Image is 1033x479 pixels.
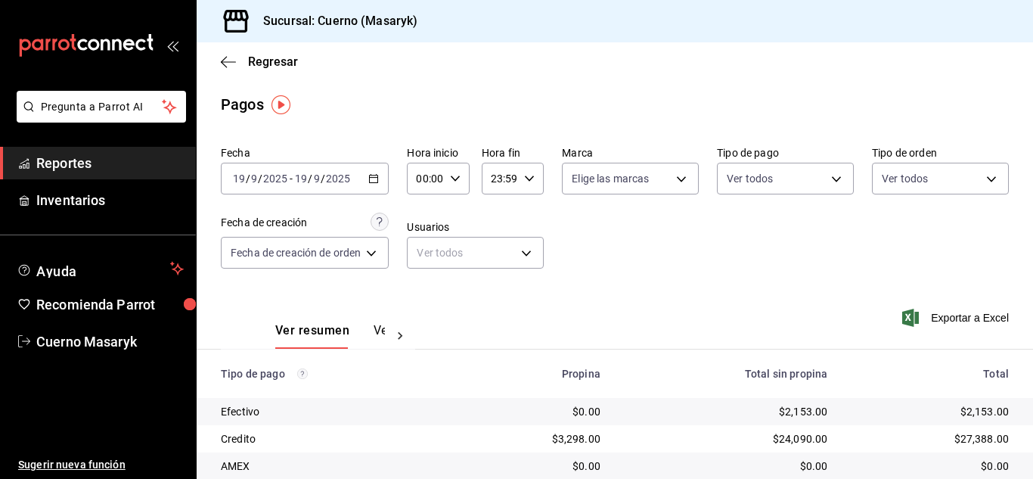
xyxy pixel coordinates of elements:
[231,245,361,260] span: Fecha de creación de orden
[258,173,262,185] span: /
[17,91,186,123] button: Pregunta a Parrot AI
[36,190,184,210] span: Inventarios
[625,404,827,419] div: $2,153.00
[36,260,164,278] span: Ayuda
[294,173,308,185] input: --
[275,323,349,349] button: Ver resumen
[407,237,544,269] div: Ver todos
[248,54,298,69] span: Regresar
[872,148,1009,158] label: Tipo de orden
[221,368,445,380] div: Tipo de pago
[625,459,827,474] div: $0.00
[313,173,321,185] input: --
[905,309,1009,327] button: Exportar a Excel
[221,148,389,158] label: Fecha
[221,93,264,116] div: Pagos
[221,459,445,474] div: AMEX
[852,459,1009,474] div: $0.00
[262,173,288,185] input: ----
[36,153,184,173] span: Reportes
[271,95,290,114] img: Tooltip marker
[625,368,827,380] div: Total sin propina
[250,173,258,185] input: --
[297,369,308,379] svg: Los pagos realizados con Pay y otras terminales son montos brutos.
[221,215,307,231] div: Fecha de creación
[407,148,469,158] label: Hora inicio
[852,404,1009,419] div: $2,153.00
[852,431,1009,446] div: $27,388.00
[275,323,385,349] div: navigation tabs
[251,12,417,30] h3: Sucursal: Cuerno (Masaryk)
[290,173,293,185] span: -
[246,173,250,185] span: /
[374,323,430,349] button: Ver pagos
[727,171,773,186] span: Ver todos
[36,294,184,315] span: Recomienda Parrot
[166,39,178,51] button: open_drawer_menu
[221,404,445,419] div: Efectivo
[321,173,325,185] span: /
[407,222,544,232] label: Usuarios
[41,99,163,115] span: Pregunta a Parrot AI
[18,457,184,473] span: Sugerir nueva función
[625,431,827,446] div: $24,090.00
[470,404,600,419] div: $0.00
[882,171,928,186] span: Ver todos
[470,431,600,446] div: $3,298.00
[36,331,184,352] span: Cuerno Masaryk
[232,173,246,185] input: --
[470,459,600,474] div: $0.00
[482,148,544,158] label: Hora fin
[308,173,312,185] span: /
[717,148,854,158] label: Tipo de pago
[470,368,600,380] div: Propina
[852,368,1009,380] div: Total
[221,431,445,446] div: Credito
[221,54,298,69] button: Regresar
[325,173,351,185] input: ----
[572,171,649,186] span: Elige las marcas
[11,110,186,126] a: Pregunta a Parrot AI
[562,148,699,158] label: Marca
